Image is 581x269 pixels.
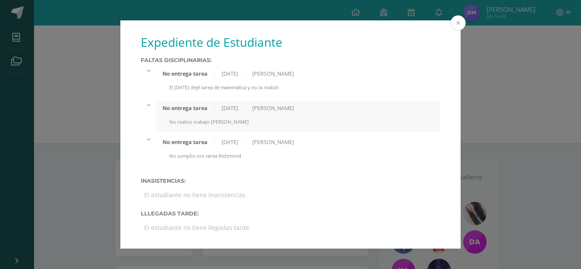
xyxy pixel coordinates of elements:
button: Close (Esc) [450,15,466,31]
label: Inasistencias: [141,178,440,184]
label: Faltas Disciplinarias: [141,57,440,63]
div: No cumplio con tarea Richmond [156,153,440,166]
div: No entrega tarea [156,105,215,112]
div: [DATE] [215,139,245,146]
div: [PERSON_NAME] [245,70,301,77]
div: [PERSON_NAME] [245,139,301,146]
div: [DATE] [215,105,245,112]
div: No entrega tarea [156,139,215,146]
div: El estudiante no tiene llegadas tarde. [141,220,440,235]
div: [DATE] [215,70,245,77]
div: El estudiante no tiene inasistencias. [141,187,440,202]
div: No entrega tarea [156,70,215,77]
div: No realizo trabajo [PERSON_NAME] [156,119,440,132]
h1: Expediente de Estudiante [141,34,440,50]
div: El [DATE] dejé tarea de matemática y no la realizó [156,84,440,98]
div: [PERSON_NAME] [245,105,301,112]
label: Lllegadas tarde: [141,210,440,217]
